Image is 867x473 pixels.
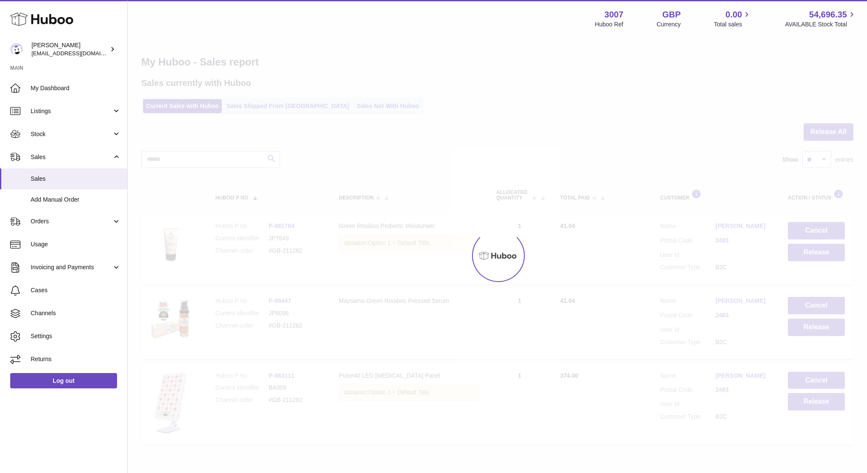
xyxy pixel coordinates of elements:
span: 0.00 [726,9,742,20]
strong: 3007 [604,9,624,20]
div: [PERSON_NAME] [31,41,108,57]
span: Sales [31,175,121,183]
a: Log out [10,373,117,388]
span: Returns [31,355,121,363]
span: My Dashboard [31,84,121,92]
a: 54,696.35 AVAILABLE Stock Total [785,9,857,28]
span: AVAILABLE Stock Total [785,20,857,28]
span: Usage [31,240,121,248]
span: Add Manual Order [31,196,121,204]
span: Channels [31,309,121,317]
span: Listings [31,107,112,115]
span: Invoicing and Payments [31,263,112,271]
div: Huboo Ref [595,20,624,28]
div: Currency [657,20,681,28]
span: Stock [31,130,112,138]
span: Total sales [714,20,752,28]
span: Orders [31,217,112,225]
span: 54,696.35 [809,9,847,20]
span: Sales [31,153,112,161]
span: [EMAIL_ADDRESS][DOMAIN_NAME] [31,50,125,57]
span: Cases [31,286,121,294]
span: Settings [31,332,121,340]
a: 0.00 Total sales [714,9,752,28]
strong: GBP [662,9,681,20]
img: bevmay@maysama.com [10,43,23,56]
